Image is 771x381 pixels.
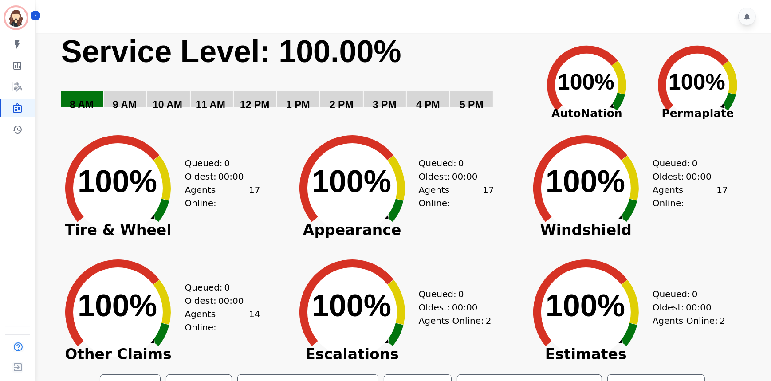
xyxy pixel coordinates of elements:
div: Agents Online: [653,314,728,327]
text: 100% [558,70,614,94]
text: 8 AM [70,99,94,110]
text: 100% [312,164,391,199]
div: Agents Online: [419,314,494,327]
span: Estimates [519,350,653,359]
div: Oldest: [653,170,719,183]
span: 17 [716,183,728,210]
span: Escalations [286,350,419,359]
span: 0 [458,287,464,301]
text: 5 PM [460,99,484,110]
span: 00:00 [452,301,478,314]
span: 17 [249,183,260,210]
text: 1 PM [286,99,310,110]
span: 00:00 [218,294,244,307]
div: Queued: [185,157,251,170]
span: 0 [224,157,230,170]
span: 00:00 [686,301,712,314]
span: 0 [224,281,230,294]
text: 100% [669,70,725,94]
span: Windshield [519,226,653,235]
text: 3 PM [373,99,397,110]
text: 12 PM [240,99,269,110]
text: 100% [312,288,391,323]
text: 4 PM [416,99,440,110]
span: 2 [720,314,725,327]
span: Appearance [286,226,419,235]
span: AutoNation [531,105,642,122]
text: 10 AM [153,99,182,110]
div: Oldest: [653,301,719,314]
img: Bordered avatar [5,7,27,28]
text: Service Level: 100.00% [61,34,401,69]
div: Oldest: [185,170,251,183]
div: Agents Online: [419,183,494,210]
span: 0 [692,157,698,170]
div: Queued: [419,157,485,170]
span: 00:00 [452,170,478,183]
span: Tire & Wheel [51,226,185,235]
div: Oldest: [419,301,485,314]
text: 100% [546,288,625,323]
div: Agents Online: [653,183,728,210]
div: Queued: [653,157,719,170]
span: Other Claims [51,350,185,359]
span: 2 [486,314,492,327]
div: Queued: [185,281,251,294]
span: 00:00 [686,170,712,183]
text: 11 AM [196,99,225,110]
text: 2 PM [330,99,354,110]
text: 100% [78,164,157,199]
text: 9 AM [113,99,137,110]
text: 100% [78,288,157,323]
span: 00:00 [218,170,244,183]
text: 100% [546,164,625,199]
span: 14 [249,307,260,334]
div: Oldest: [185,294,251,307]
span: Permaplate [642,105,753,122]
span: 17 [483,183,494,210]
div: Queued: [653,287,719,301]
span: 0 [692,287,698,301]
div: Agents Online: [185,307,260,334]
div: Oldest: [419,170,485,183]
div: Queued: [419,287,485,301]
span: 0 [458,157,464,170]
svg: Service Level: 0% [60,33,529,124]
div: Agents Online: [185,183,260,210]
